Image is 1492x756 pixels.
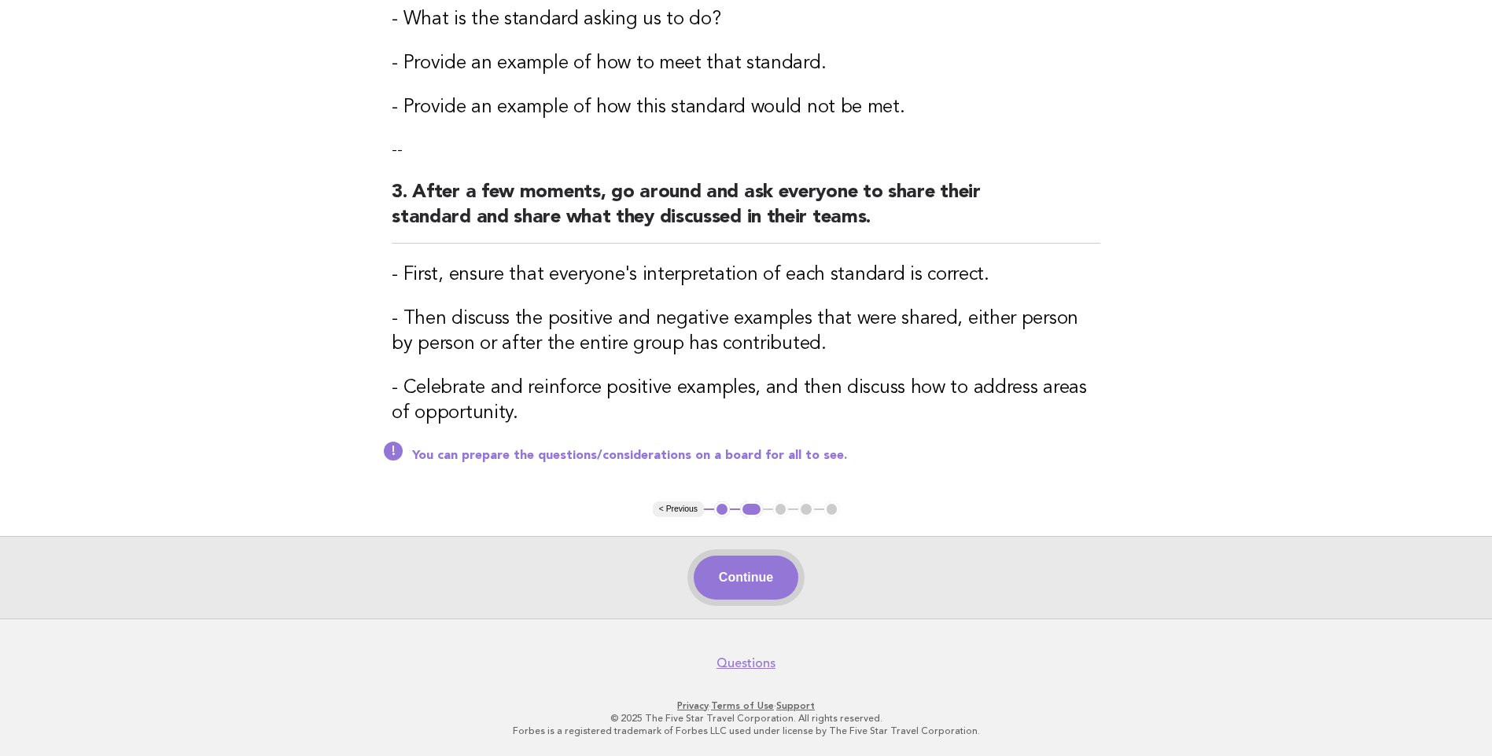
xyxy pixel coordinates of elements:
p: -- [392,139,1100,161]
h3: - Then discuss the positive and negative examples that were shared, either person by person or af... [392,306,1100,357]
a: Questions [717,655,775,671]
h3: - First, ensure that everyone's interpretation of each standard is correct. [392,262,1100,288]
p: Forbes is a registered trademark of Forbes LLC used under license by The Five Star Travel Corpora... [265,725,1228,737]
h3: - What is the standard asking us to do? [392,7,1100,32]
h2: 3. After a few moments, go around and ask everyone to share their standard and share what they di... [392,180,1100,244]
h3: - Provide an example of how to meet that standard. [392,51,1100,76]
h3: - Celebrate and reinforce positive examples, and then discuss how to address areas of opportunity. [392,376,1100,426]
p: © 2025 The Five Star Travel Corporation. All rights reserved. [265,712,1228,725]
button: 2 [740,501,763,517]
button: < Previous [653,501,704,517]
p: · · [265,699,1228,712]
button: 1 [714,501,730,517]
a: Terms of Use [711,700,774,711]
a: Support [776,700,815,711]
p: You can prepare the questions/considerations on a board for all to see. [412,448,1100,464]
a: Privacy [677,700,709,711]
button: Continue [694,556,798,600]
h3: - Provide an example of how this standard would not be met. [392,95,1100,120]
